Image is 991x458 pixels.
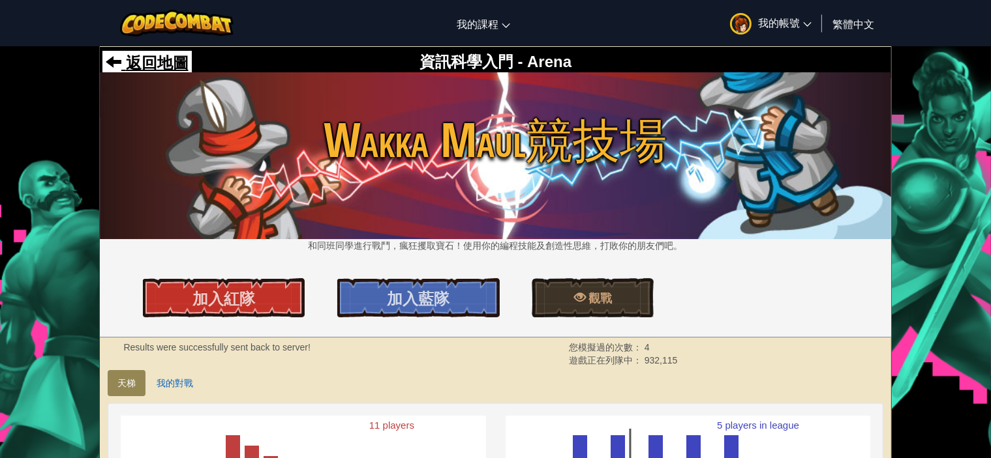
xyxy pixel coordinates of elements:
[369,420,414,431] text: 11 players
[100,239,891,252] p: 和同班同學進行戰鬥，瘋狂攫取寶石！使用你的編程技能及創造性思維，打敗你的朋友們吧。
[387,288,450,309] span: 加入藍隊
[192,288,255,309] span: 加入紅隊
[832,17,874,31] span: 繁體中文
[106,54,189,72] a: 返回地圖
[645,355,678,365] span: 932,115
[108,370,145,396] a: 天梯
[569,342,645,352] span: 您模擬過的次數：
[513,53,572,70] span: - Arena
[586,290,612,306] span: 觀戰
[121,54,189,72] span: 返回地圖
[758,16,812,29] span: 我的帳號
[724,3,818,44] a: 我的帳號
[100,106,891,173] span: Wakka Maul競技場
[730,13,752,35] img: avatar
[450,6,517,41] a: 我的課程
[100,72,891,238] img: Wakka Maul競技場
[147,370,203,396] a: 我的對戰
[826,6,881,41] a: 繁體中文
[717,420,799,431] text: 5 players in league
[532,278,653,317] a: 觀戰
[569,355,645,365] span: 遊戲正在列隊中：
[124,342,311,352] strong: Results were successfully sent back to server!
[419,53,513,70] span: 資訊科學入門
[645,342,650,352] span: 4
[457,17,498,31] span: 我的課程
[120,10,234,36] img: CodeCombat logo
